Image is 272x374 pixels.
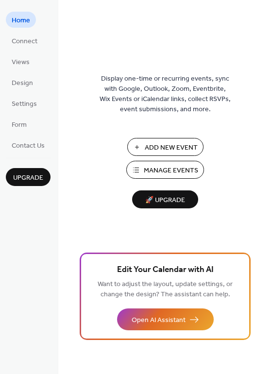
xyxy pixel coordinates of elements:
[13,173,43,183] span: Upgrade
[127,138,204,156] button: Add New Event
[6,116,33,132] a: Form
[6,12,36,28] a: Home
[126,161,204,179] button: Manage Events
[117,308,214,330] button: Open AI Assistant
[12,141,45,151] span: Contact Us
[6,168,51,186] button: Upgrade
[6,137,51,153] a: Contact Us
[132,315,186,325] span: Open AI Assistant
[6,33,43,49] a: Connect
[6,95,43,111] a: Settings
[12,36,37,47] span: Connect
[144,166,198,176] span: Manage Events
[12,120,27,130] span: Form
[138,194,192,207] span: 🚀 Upgrade
[12,16,30,26] span: Home
[6,74,39,90] a: Design
[12,57,30,68] span: Views
[12,99,37,109] span: Settings
[117,263,214,277] span: Edit Your Calendar with AI
[6,53,35,69] a: Views
[145,143,198,153] span: Add New Event
[98,278,233,301] span: Want to adjust the layout, update settings, or change the design? The assistant can help.
[12,78,33,88] span: Design
[100,74,231,115] span: Display one-time or recurring events, sync with Google, Outlook, Zoom, Eventbrite, Wix Events or ...
[132,190,198,208] button: 🚀 Upgrade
